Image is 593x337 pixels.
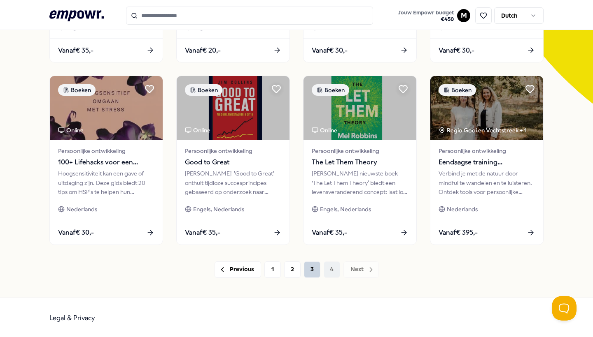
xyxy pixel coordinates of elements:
[185,146,281,155] span: Persoonlijke ontwikkeling
[439,45,474,56] span: Vanaf € 30,-
[58,169,154,196] div: Hoogsensitiviteit kan een gave of uitdaging zijn. Deze gids biedt 20 tips om HSP's te helpen hun ...
[312,227,347,238] span: Vanaf € 35,-
[177,76,289,140] img: package image
[264,261,281,278] button: 1
[304,76,416,140] img: package image
[49,314,95,322] a: Legal & Privacy
[303,76,417,245] a: package imageBoekenOnlinePersoonlijke ontwikkelingThe Let Them Theory[PERSON_NAME] nieuwste boek ...
[395,7,457,24] a: Jouw Empowr budget€450
[185,84,222,96] div: Boeken
[193,205,244,214] span: Engels, Nederlands
[284,261,301,278] button: 2
[185,169,281,196] div: [PERSON_NAME]' 'Good to Great' onthult tijdloze succesprincipes gebaseerd op onderzoek naar bedri...
[312,146,408,155] span: Persoonlijke ontwikkeling
[312,45,348,56] span: Vanaf € 30,-
[58,126,84,135] div: Online
[439,84,476,96] div: Boeken
[439,157,535,168] span: Eendaagse training Stressherstel en Vitaliteit
[447,205,478,214] span: Nederlands
[185,157,281,168] span: Good to Great
[185,227,220,238] span: Vanaf € 35,-
[430,76,543,140] img: package image
[126,7,373,25] input: Search for products, categories or subcategories
[439,169,535,196] div: Verbind je met de natuur door mindful te wandelen en te luisteren. Ontdek tools voor persoonlijke...
[312,157,408,168] span: The Let Them Theory
[304,261,320,278] button: 3
[66,205,97,214] span: Nederlands
[398,16,454,23] span: € 450
[176,76,290,245] a: package imageBoekenOnlinePersoonlijke ontwikkelingGood to Great[PERSON_NAME]' 'Good to Great' ont...
[185,126,210,135] div: Online
[320,205,371,214] span: Engels, Nederlands
[215,261,261,278] button: Previous
[439,146,535,155] span: Persoonlijke ontwikkeling
[50,76,163,140] img: package image
[185,45,221,56] span: Vanaf € 20,-
[58,84,96,96] div: Boeken
[397,8,455,24] button: Jouw Empowr budget€450
[58,227,94,238] span: Vanaf € 30,-
[58,157,154,168] span: 100+ Lifehacks voor een eenvoudiger leven met hoogsensitiviteit
[49,76,163,245] a: package imageBoekenOnlinePersoonlijke ontwikkeling100+ Lifehacks voor een eenvoudiger leven met h...
[312,126,337,135] div: Online
[439,126,527,135] div: Regio Gooi en Vechtstreek + 1
[457,9,470,22] button: M
[58,146,154,155] span: Persoonlijke ontwikkeling
[58,45,93,56] span: Vanaf € 35,-
[430,76,544,245] a: package imageBoekenRegio Gooi en Vechtstreek + 1Persoonlijke ontwikkelingEendaagse training Stres...
[312,169,408,196] div: [PERSON_NAME] nieuwste boek ‘The Let Them Theory’ biedt een levensveranderend concept: laat los w...
[439,227,478,238] span: Vanaf € 395,-
[552,296,577,321] iframe: Help Scout Beacon - Open
[398,9,454,16] span: Jouw Empowr budget
[312,84,349,96] div: Boeken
